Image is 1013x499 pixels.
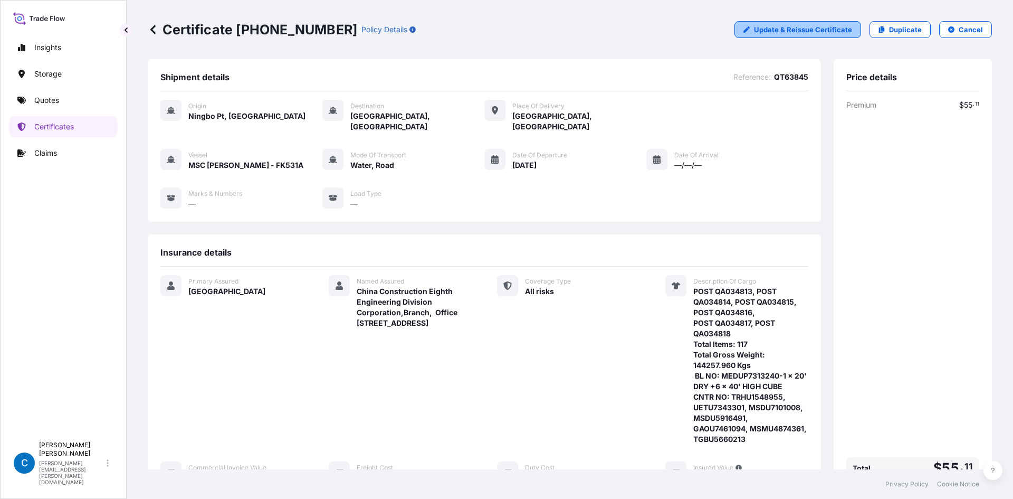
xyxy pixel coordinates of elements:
[942,462,959,475] span: 55
[733,72,771,82] span: Reference :
[188,199,196,209] span: —
[188,102,206,110] span: Origin
[39,460,104,485] p: [PERSON_NAME][EMAIL_ADDRESS][PERSON_NAME][DOMAIN_NAME]
[350,160,394,171] span: Water, Road
[959,101,964,109] span: $
[34,95,59,106] p: Quotes
[846,72,897,82] span: Price details
[693,277,756,286] span: Description Of Cargo
[350,102,384,110] span: Destination
[188,160,303,171] span: MSC [PERSON_NAME] - FK531A
[9,116,118,137] a: Certificates
[734,21,861,38] a: Update & Reissue Certificate
[959,24,983,35] p: Cancel
[350,111,484,132] span: [GEOGRAPHIC_DATA], [GEOGRAPHIC_DATA]
[39,441,104,458] p: [PERSON_NAME] [PERSON_NAME]
[525,277,571,286] span: Coverage Type
[525,464,555,472] span: Duty Cost
[512,160,537,171] span: [DATE]
[512,111,646,132] span: [GEOGRAPHIC_DATA], [GEOGRAPHIC_DATA]
[774,72,808,82] span: QT63845
[939,21,992,38] button: Cancel
[188,286,265,297] span: [GEOGRAPHIC_DATA]
[357,464,393,472] span: Freight Cost
[188,111,305,121] span: Ningbo Pt, [GEOGRAPHIC_DATA]
[350,190,381,198] span: Load Type
[350,199,358,209] span: —
[9,63,118,84] a: Storage
[964,101,972,109] span: 55
[973,102,974,106] span: .
[693,286,808,445] span: POST QA034813, POST QA034814, POST QA034815, POST QA034816, POST QA034817, POST QA034818 Total It...
[9,143,118,164] a: Claims
[160,72,230,82] span: Shipment details
[188,464,266,472] span: Commercial Invoice Value
[846,100,876,110] span: Premium
[34,121,74,132] p: Certificates
[357,277,404,286] span: Named Assured
[693,464,733,472] span: Insured Value
[148,21,357,38] p: Certificate [PHONE_NUMBER]
[9,37,118,58] a: Insights
[512,151,567,159] span: Date of Departure
[853,463,871,474] span: Total
[160,247,232,258] span: Insurance details
[885,480,929,488] a: Privacy Policy
[964,464,973,470] span: 11
[960,464,963,470] span: .
[34,42,61,53] p: Insights
[869,21,931,38] a: Duplicate
[674,160,702,171] span: —/—/—
[9,90,118,111] a: Quotes
[188,151,207,159] span: Vessel
[889,24,922,35] p: Duplicate
[937,480,979,488] a: Cookie Notice
[357,286,472,328] span: China Construction Eighth Engineering Division Corporation,Branch, Office [STREET_ADDRESS]
[933,462,942,475] span: $
[34,148,57,158] p: Claims
[754,24,852,35] p: Update & Reissue Certificate
[512,102,565,110] span: Place of Delivery
[674,151,719,159] span: Date of Arrival
[361,24,407,35] p: Policy Details
[975,102,979,106] span: 11
[21,458,28,468] span: C
[525,286,554,297] span: All risks
[188,190,242,198] span: Marks & Numbers
[188,277,238,286] span: Primary Assured
[34,69,62,79] p: Storage
[350,151,406,159] span: Mode of Transport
